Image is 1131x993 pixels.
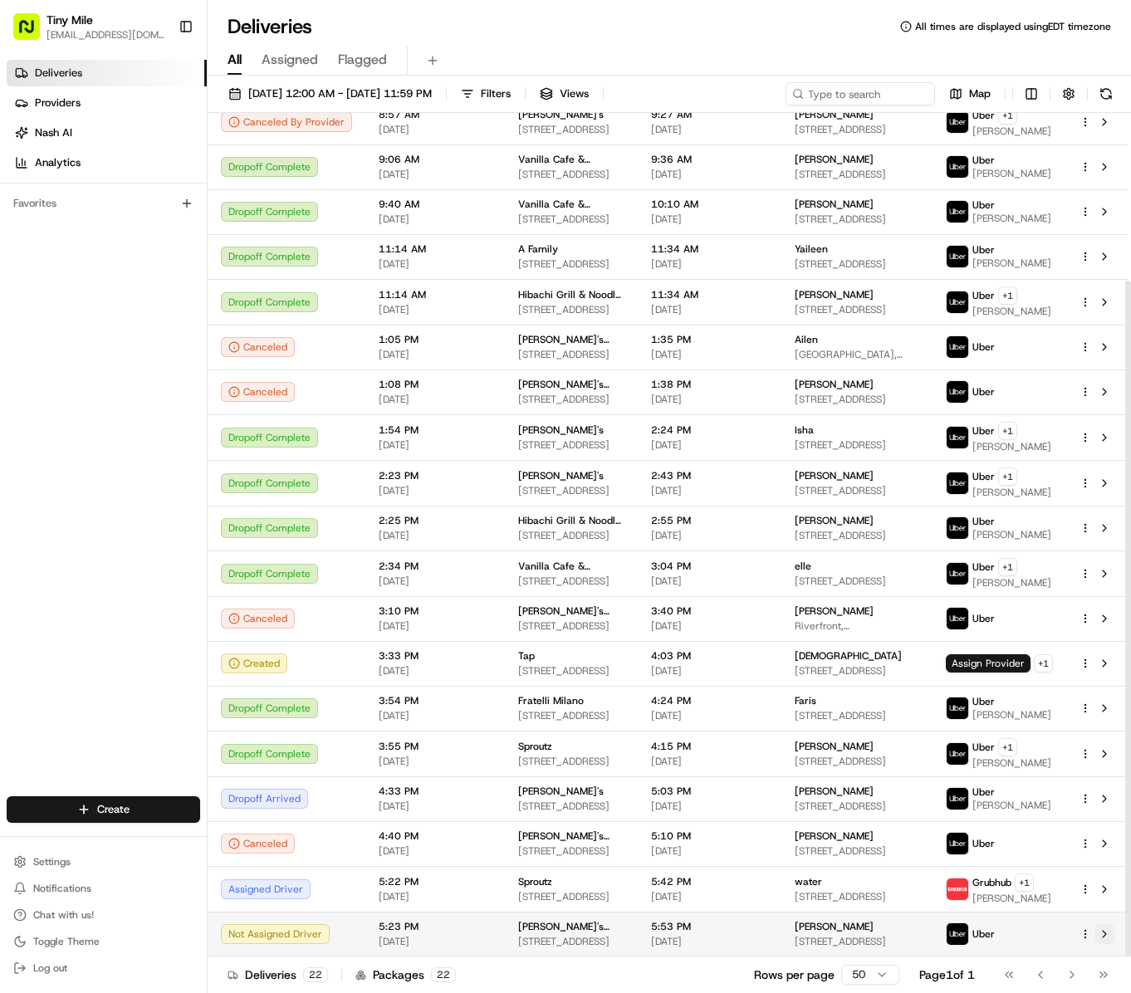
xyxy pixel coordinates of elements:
div: 22 [303,967,328,982]
span: [STREET_ADDRESS] [518,484,624,497]
span: Uber [972,243,995,257]
span: Uber [972,470,995,483]
span: [DATE] [651,890,768,903]
span: [STREET_ADDRESS] [795,844,919,858]
img: uber-new-logo.jpeg [947,291,968,313]
span: [STREET_ADDRESS] [795,257,919,271]
span: [DATE] [379,257,492,271]
span: [DATE] [651,168,768,181]
span: [STREET_ADDRESS] [795,529,919,542]
span: [DATE] [651,257,768,271]
img: uber-new-logo.jpeg [947,246,968,267]
span: [DATE] [651,484,768,497]
span: 2:24 PM [651,423,768,437]
img: uber-new-logo.jpeg [947,427,968,448]
span: Uber [972,424,995,438]
span: Uber [972,289,995,302]
span: 10:10 AM [651,198,768,211]
span: Create [97,802,130,817]
span: 1:08 PM [379,378,492,391]
span: Uber [972,837,995,850]
span: 8:57 AM [379,108,492,121]
p: Welcome 👋 [17,68,302,95]
span: Flagged [338,50,387,70]
span: [DATE] [379,393,492,406]
span: [STREET_ADDRESS] [518,529,624,542]
span: Pylon [165,283,201,296]
span: [PERSON_NAME] [972,708,1051,722]
button: [EMAIL_ADDRESS][DOMAIN_NAME] [47,28,165,42]
a: Providers [7,90,207,116]
span: [STREET_ADDRESS] [518,123,624,136]
button: Canceled [221,382,295,402]
span: Faris [795,694,816,707]
span: 4:03 PM [651,649,768,663]
span: Analytics [35,155,81,170]
span: [STREET_ADDRESS] [795,890,919,903]
span: [DATE] [651,348,768,361]
img: uber-new-logo.jpeg [947,697,968,719]
span: [PERSON_NAME]'s [518,469,604,482]
span: 2:55 PM [651,514,768,527]
span: 11:14 AM [379,242,492,256]
button: Log out [7,956,200,980]
button: +1 [1015,873,1034,892]
span: [STREET_ADDRESS] [518,844,624,858]
span: [DATE] [379,619,492,633]
button: Toggle Theme [7,930,200,953]
button: +1 [1034,654,1053,673]
span: Uber [972,927,995,941]
div: Favorites [7,190,200,217]
span: 4:24 PM [651,694,768,707]
span: Assign Provider [946,654,1031,673]
span: [STREET_ADDRESS] [518,619,624,633]
a: 💻API Documentation [134,236,273,266]
img: 5e692f75ce7d37001a5d71f1 [947,878,968,900]
span: [PERSON_NAME] [795,108,874,121]
span: Log out [33,961,67,975]
span: Notifications [33,882,91,895]
span: Isha [795,423,814,437]
span: 3:55 PM [379,740,492,753]
button: Refresh [1094,82,1118,105]
span: [PERSON_NAME] [972,528,1051,541]
span: [STREET_ADDRESS] [518,348,624,361]
span: 1:38 PM [651,378,768,391]
span: [DATE] [651,393,768,406]
span: [PERSON_NAME] [972,440,1051,453]
img: uber-new-logo.jpeg [947,381,968,403]
span: 1:05 PM [379,333,492,346]
span: 3:04 PM [651,560,768,573]
span: Vanilla Cafe & Breakfast/Desserts [518,153,624,166]
span: [DATE] [379,935,492,948]
img: Nash [17,18,50,51]
span: [DATE] [379,890,492,903]
span: [STREET_ADDRESS] [795,935,919,948]
span: [DATE] [379,484,492,497]
span: Uber [972,340,995,354]
span: [STREET_ADDRESS] [795,755,919,768]
span: Uber [972,385,995,399]
button: Notifications [7,877,200,900]
button: +1 [998,106,1017,125]
span: Deliveries [35,66,82,81]
span: [PERSON_NAME] [972,756,1051,770]
span: 3:33 PM [379,649,492,663]
span: [STREET_ADDRESS] [795,438,919,452]
span: 3:40 PM [651,604,768,618]
span: [PERSON_NAME] [795,920,874,933]
div: Canceled [221,834,295,854]
span: 4:40 PM [379,829,492,843]
span: Toggle Theme [33,935,100,948]
button: +1 [998,422,1017,440]
img: uber-new-logo.jpeg [947,336,968,358]
span: Sproutz [518,875,552,888]
div: Packages [355,966,456,983]
span: Ailen [795,333,818,346]
a: 📗Knowledge Base [10,236,134,266]
span: 4:33 PM [379,785,492,798]
button: +1 [998,286,1017,305]
div: We're available if you need us! [56,177,210,190]
button: +1 [998,558,1017,576]
span: [STREET_ADDRESS] [518,664,624,677]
